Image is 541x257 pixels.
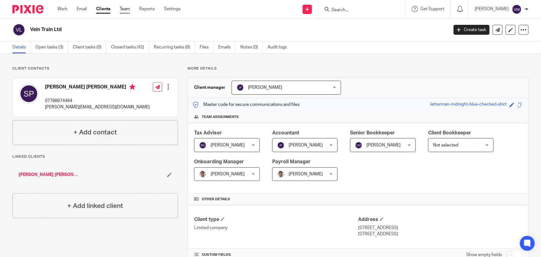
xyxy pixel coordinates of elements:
a: Team [120,6,130,12]
span: Client Bookkeeper [428,130,471,135]
img: PXL_20240409_141816916.jpg [199,170,206,178]
p: Client contacts [12,66,178,71]
span: [PERSON_NAME] [211,143,245,147]
a: [PERSON_NAME] [PERSON_NAME] [19,172,80,178]
span: [PERSON_NAME] [211,172,245,176]
span: [PERSON_NAME] [366,143,401,147]
a: Closed tasks (42) [111,41,149,53]
a: Audit logs [268,41,291,53]
span: Onboarding Manager [194,159,244,164]
span: Other details [202,197,230,202]
a: Reports [139,6,155,12]
span: [PERSON_NAME] [289,172,323,176]
img: svg%3E [512,4,522,14]
p: Master code for secure communications and files [193,101,299,108]
span: [PERSON_NAME] [289,143,323,147]
span: Not selected [433,143,458,147]
span: Payroll Manager [272,159,311,164]
i: Primary [129,84,135,90]
a: Work [57,6,67,12]
p: [PERSON_NAME] [475,6,509,12]
img: svg%3E [355,142,362,149]
h4: [PERSON_NAME] [PERSON_NAME] [45,84,150,92]
img: svg%3E [19,84,39,104]
p: 07788674464 [45,98,150,104]
span: Senior Bookkeeper [350,130,395,135]
span: Team assignments [202,115,239,119]
span: Get Support [420,7,444,11]
h4: + Add contact [73,128,117,137]
a: Files [200,41,214,53]
p: [STREET_ADDRESS] [358,225,522,231]
input: Search [331,7,387,13]
a: Email [77,6,87,12]
a: Notes (0) [240,41,263,53]
span: Tax Advisor [194,130,222,135]
img: PXL_20240409_141816916.jpg [277,170,285,178]
p: [PERSON_NAME][EMAIL_ADDRESS][DOMAIN_NAME] [45,104,150,110]
p: Limited company [194,225,358,231]
p: [STREET_ADDRESS] [358,231,522,237]
img: svg%3E [237,84,244,91]
p: More details [188,66,529,71]
a: Recurring tasks (8) [154,41,195,53]
p: Linked clients [12,154,178,159]
h3: Client manager [194,84,225,91]
a: Emails [218,41,236,53]
span: Accountant [272,130,299,135]
a: Open tasks (3) [35,41,68,53]
div: letterman-midnight-blue-checked-shirt [430,101,507,108]
img: svg%3E [12,23,25,36]
a: Client tasks (0) [73,41,106,53]
a: Clients [96,6,110,12]
a: Settings [164,6,180,12]
span: [PERSON_NAME] [248,85,282,90]
h2: Vein Train Ltd [30,26,361,33]
h4: + Add linked client [67,201,123,211]
h4: Client type [194,216,358,223]
a: Details [12,41,31,53]
h4: Address [358,216,522,223]
img: svg%3E [277,142,285,149]
img: Pixie [12,5,43,13]
a: Create task [454,25,490,35]
img: svg%3E [199,142,206,149]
